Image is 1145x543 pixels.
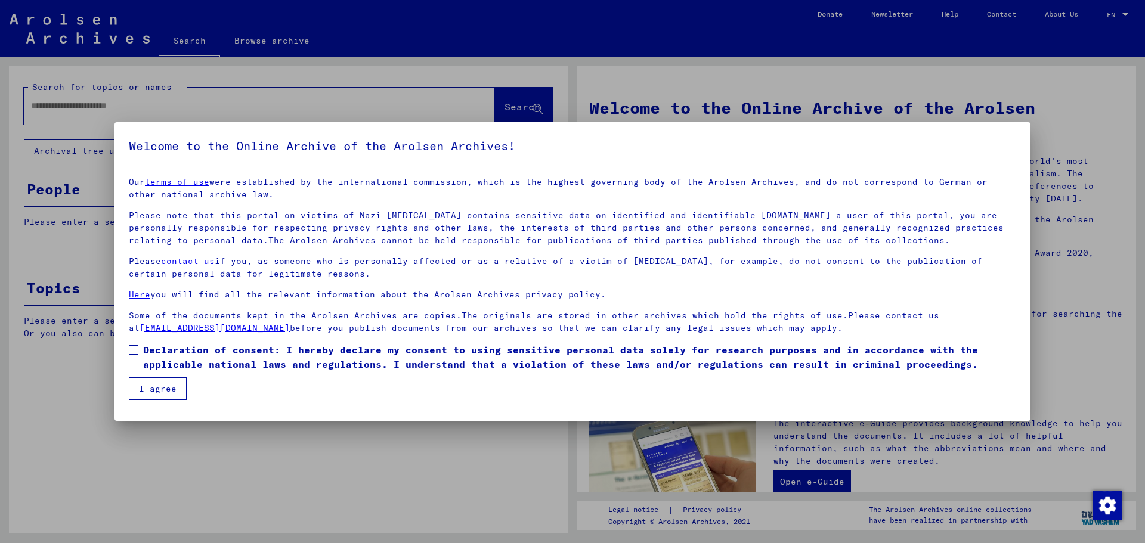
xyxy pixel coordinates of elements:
p: Our were established by the international commission, which is the highest governing body of the ... [129,176,1016,201]
p: Please if you, as someone who is personally affected or as a relative of a victim of [MEDICAL_DAT... [129,255,1016,280]
a: contact us [161,256,215,266]
img: Change consent [1093,491,1122,520]
button: I agree [129,377,187,400]
p: Some of the documents kept in the Arolsen Archives are copies.The originals are stored in other a... [129,309,1016,334]
div: Change consent [1093,491,1121,519]
p: Please note that this portal on victims of Nazi [MEDICAL_DATA] contains sensitive data on identif... [129,209,1016,247]
span: Declaration of consent: I hereby declare my consent to using sensitive personal data solely for r... [143,343,1016,371]
h5: Welcome to the Online Archive of the Arolsen Archives! [129,136,1016,156]
a: terms of use [145,176,209,187]
a: [EMAIL_ADDRESS][DOMAIN_NAME] [140,322,290,333]
p: you will find all the relevant information about the Arolsen Archives privacy policy. [129,288,1016,301]
a: Here [129,289,150,300]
